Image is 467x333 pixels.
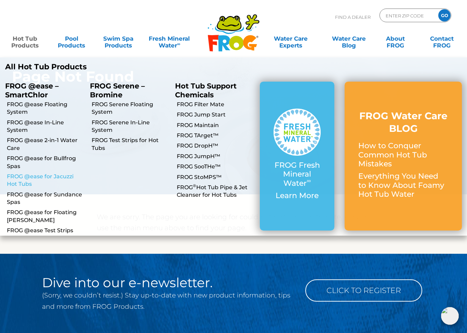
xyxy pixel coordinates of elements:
[193,183,196,188] sup: ®
[7,173,85,188] a: FROG @ease for Jacuzzi Hot Tubs
[92,101,170,116] a: FROG Serene Floating System
[177,101,255,108] a: FROG Filter Mate
[177,153,255,160] a: FROG JumpH™
[7,32,43,45] a: Hot TubProducts
[358,172,448,199] p: Everything You Need to Know About Foamy Hot Tub Water
[90,82,164,99] p: FROG Serene – Bromine
[177,163,255,170] a: FROG SooTHe™
[424,32,460,45] a: ContactFROG
[358,110,448,135] h3: FROG Water Care BLOG
[358,110,448,202] a: FROG Water Care BLOG How to Conquer Common Hot Tub Mistakes Everything You Need to Know About Foa...
[307,177,311,184] sup: ∞
[7,227,85,234] a: FROG @ease Test Strips
[175,82,237,99] a: Hot Tub Support Chemicals
[5,82,80,99] p: FROG @ease – SmartChlor
[42,290,295,312] p: (Sorry, we couldn’t resist.) Stay up-to-date with new product information, tips and more from FRO...
[273,109,321,204] a: FROG Fresh Mineral Water∞ Learn More
[53,32,90,45] a: PoolProducts
[177,111,255,119] a: FROG Jump Start
[358,141,448,168] p: How to Conquer Common Hot Tub Mistakes
[177,41,180,46] sup: ∞
[7,209,85,224] a: FROG @ease for Floating [PERSON_NAME]
[7,155,85,170] a: FROG @ease for Bullfrog Spas
[5,63,228,71] a: All Hot Tub Products
[7,119,85,134] a: FROG @ease In-Line System
[42,276,295,290] h2: Dive into our e-newsletter.
[7,101,85,116] a: FROG @ease Floating System
[438,9,451,22] input: GO
[147,32,192,45] a: Fresh MineralWater∞
[100,32,136,45] a: Swim SpaProducts
[377,32,414,45] a: AboutFROG
[177,132,255,139] a: FROG TArget™
[261,32,320,45] a: Water CareExperts
[441,307,459,325] img: openIcon
[273,161,321,188] p: FROG Fresh Mineral Water
[305,279,422,302] a: Click to Register
[92,119,170,134] a: FROG Serene In-Line System
[7,137,85,152] a: FROG @ease 2-in-1 Water Care
[331,32,367,45] a: Water CareBlog
[177,174,255,181] a: FROG StoMPS™
[177,184,255,199] a: FROG®Hot Tub Pipe & Jet Cleanser for Hot Tubs
[273,191,321,200] p: Learn More
[385,11,431,20] input: Zip Code Form
[7,191,85,206] a: FROG @ease for Sundance Spas
[177,122,255,129] a: FROG Maintain
[335,9,371,26] p: Find A Dealer
[177,142,255,150] a: FROG DropH™
[92,137,170,152] a: FROG Test Strips for Hot Tubs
